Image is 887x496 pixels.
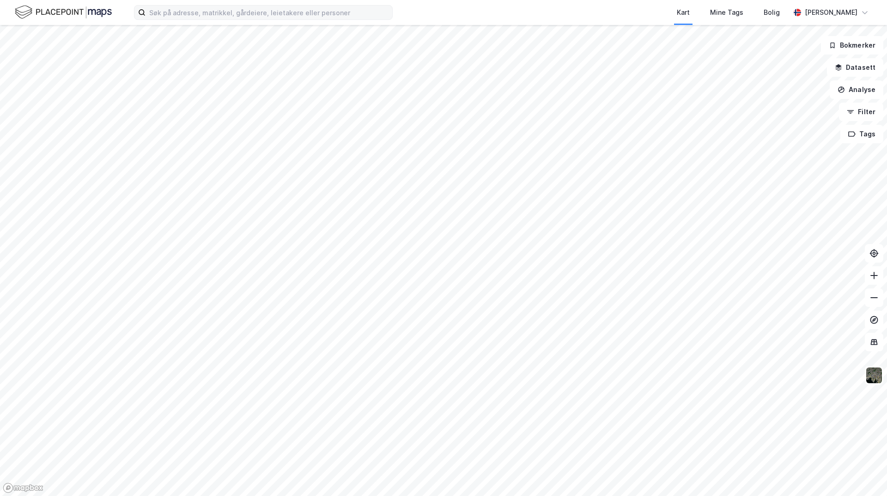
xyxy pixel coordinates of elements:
div: Mine Tags [710,7,743,18]
div: Kart [677,7,690,18]
iframe: Chat Widget [841,452,887,496]
input: Søk på adresse, matrikkel, gårdeiere, leietakere eller personer [146,6,392,19]
div: Kontrollprogram for chat [841,452,887,496]
img: logo.f888ab2527a4732fd821a326f86c7f29.svg [15,4,112,20]
div: Bolig [764,7,780,18]
div: [PERSON_NAME] [805,7,857,18]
